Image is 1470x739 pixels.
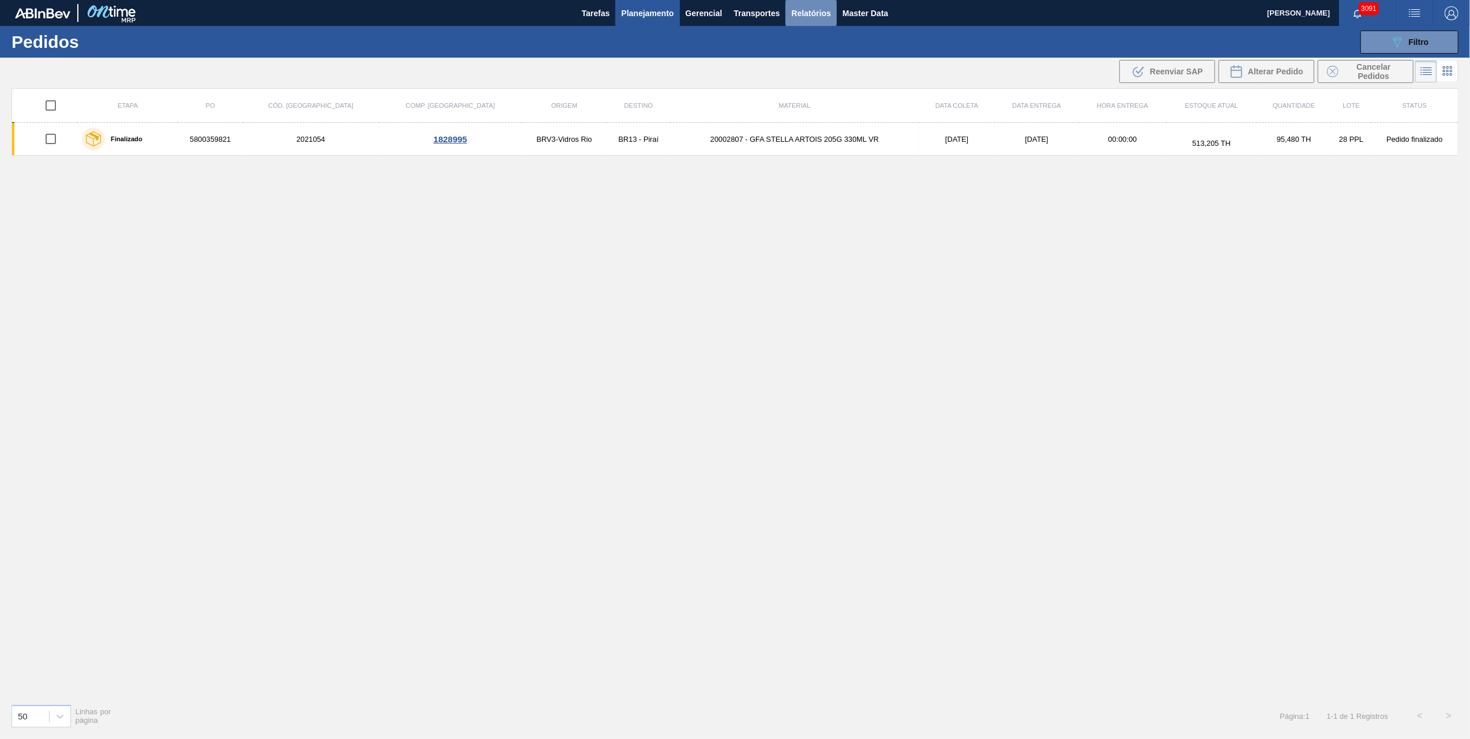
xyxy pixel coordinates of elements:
h1: Pedidos [12,35,191,48]
span: Data entrega [1012,102,1061,109]
td: [DATE] [995,123,1079,156]
span: Alterar Pedido [1248,67,1303,76]
td: [DATE] [919,123,995,156]
span: Linhas por página [76,707,111,725]
span: Filtro [1409,37,1429,47]
span: Reenviar SAP [1150,67,1203,76]
span: Cancelar Pedidos [1343,62,1404,81]
span: PO [206,102,215,109]
td: BR13 - Piraí [607,123,670,156]
span: Material [779,102,810,109]
div: Cancelar Pedidos em Massa [1318,60,1413,83]
img: TNhmsLtSVTkK8tSr43FrP2fwEKptu5GPRR3wAAAABJRU5ErkJggg== [15,8,70,18]
span: Planejamento [621,6,674,20]
span: Hora Entrega [1097,102,1148,109]
button: < [1405,702,1434,730]
span: Página : 1 [1280,712,1309,721]
span: Cód. [GEOGRAPHIC_DATA] [268,102,354,109]
span: 1 - 1 de 1 Registros [1327,712,1388,721]
img: Logout [1445,6,1458,20]
span: 513,205 TH [1192,139,1231,148]
button: > [1434,702,1463,730]
div: 1828995 [381,134,520,144]
div: Alterar Pedido [1219,60,1314,83]
td: 95,480 TH [1257,123,1331,156]
span: Status [1403,102,1427,109]
span: Tarefas [582,6,610,20]
a: Finalizado58003598212021054BRV3-Vidros RioBR13 - Piraí20002807 - GFA STELLA ARTOIS 205G 330ML VR[... [12,123,1458,156]
span: Gerencial [686,6,723,20]
div: 50 [18,711,28,721]
span: 3091 [1359,2,1379,15]
span: Quantidade [1273,102,1315,109]
label: Finalizado [105,135,142,142]
span: Master Data [843,6,888,20]
span: Lote [1343,102,1360,109]
div: Reenviar SAP [1119,60,1215,83]
span: Estoque atual [1185,102,1238,109]
div: Visão em Lista [1415,61,1437,82]
td: BRV3-Vidros Rio [521,123,607,156]
div: Visão em Cards [1437,61,1458,82]
span: Etapa [118,102,138,109]
img: userActions [1408,6,1422,20]
button: Notificações [1339,5,1376,21]
button: Filtro [1360,31,1458,54]
td: 5800359821 [178,123,243,156]
span: Transportes [734,6,780,20]
span: Relatórios [791,6,830,20]
td: 2021054 [243,123,379,156]
span: Comp. [GEOGRAPHIC_DATA] [405,102,495,109]
button: Cancelar Pedidos [1318,60,1413,83]
span: Origem [551,102,577,109]
td: 28 PPL [1331,123,1371,156]
span: Destino [624,102,653,109]
td: 20002807 - GFA STELLA ARTOIS 205G 330ML VR [670,123,919,156]
span: Data coleta [935,102,979,109]
td: 00:00:00 [1079,123,1167,156]
td: Pedido finalizado [1371,123,1458,156]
